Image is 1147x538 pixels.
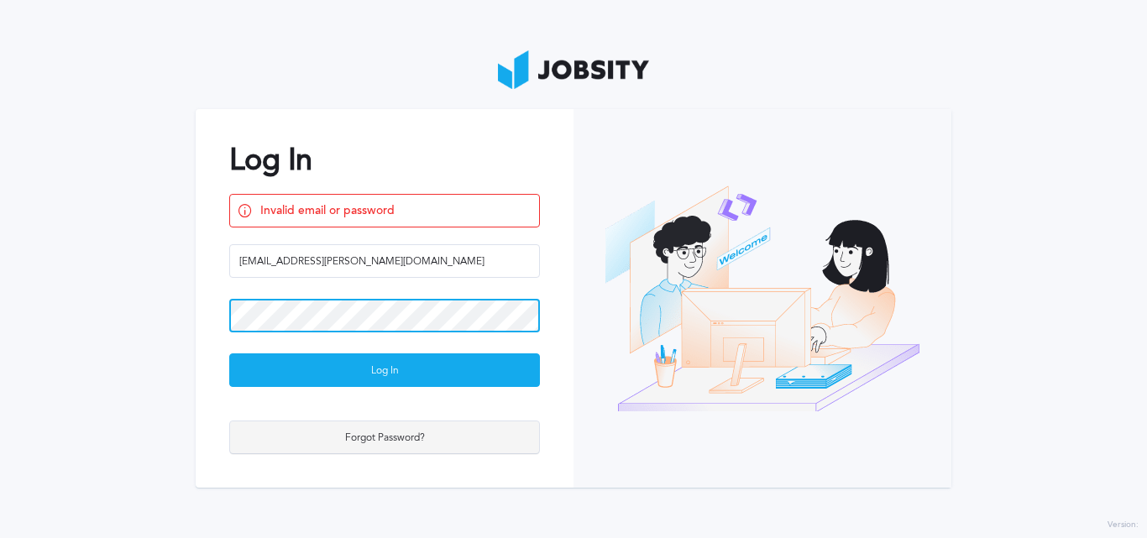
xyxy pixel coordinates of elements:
[229,244,540,278] input: Email
[229,353,540,387] button: Log In
[229,143,540,177] h2: Log In
[230,354,539,388] div: Log In
[229,420,540,454] button: Forgot Password?
[1108,520,1139,530] label: Version:
[230,421,539,455] div: Forgot Password?
[260,204,531,217] span: Invalid email or password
